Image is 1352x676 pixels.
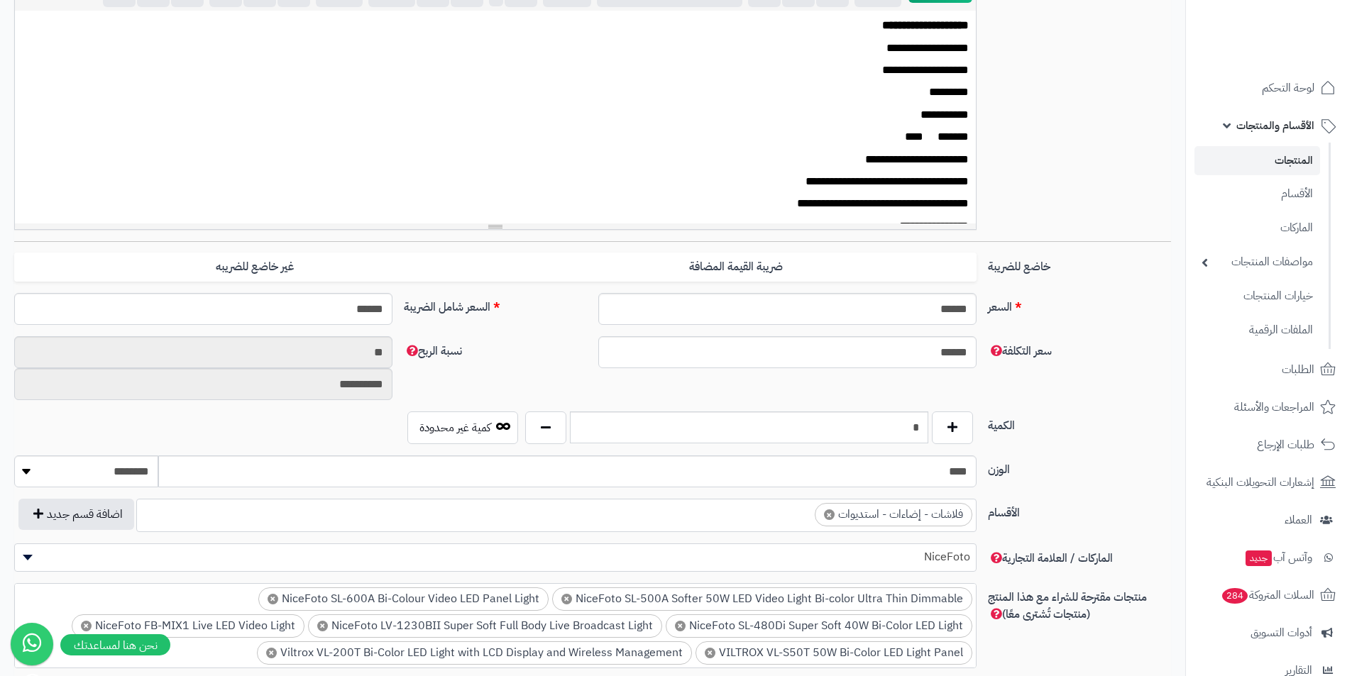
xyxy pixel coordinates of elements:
label: السعر شامل الضريبة [398,293,593,316]
a: خيارات المنتجات [1194,281,1320,311]
span: طلبات الإرجاع [1257,435,1314,455]
span: جديد [1246,550,1272,566]
a: السلات المتروكة284 [1194,578,1343,612]
li: VILTROX VL-S50T 50W Bi-Color LED Light Panel [696,641,972,665]
span: إشعارات التحويلات البنكية [1207,472,1314,492]
label: خاضع للضريبة [982,253,1177,275]
span: الطلبات [1282,360,1314,379]
li: NiceFoto FB-MIX1 Live LED Video Light [72,614,304,638]
a: وآتس آبجديد [1194,541,1343,575]
span: سعر التكلفة [988,343,1052,360]
span: × [268,594,278,604]
span: × [675,621,686,631]
span: الماركات / العلامة التجارية [988,550,1113,567]
li: NiceFoto SL-500A Softer 50W LED Video Light Bi-color Ultra Thin Dimmable [552,587,972,611]
a: الماركات [1194,213,1320,243]
span: × [824,509,835,520]
li: Viltrox VL-200T Bi-Color LED Light with LCD Display and Wireless Management [257,641,692,665]
span: منتجات مقترحة للشراء مع هذا المنتج (منتجات تُشترى معًا) [988,589,1147,623]
a: العملاء [1194,503,1343,537]
span: العملاء [1285,510,1312,530]
label: ضريبة القيمة المضافة [495,253,977,282]
label: الوزن [982,455,1177,478]
span: وآتس آب [1244,548,1312,567]
span: NiceFoto [15,546,976,567]
a: طلبات الإرجاع [1194,428,1343,462]
label: غير خاضع للضريبه [14,253,495,282]
a: مواصفات المنتجات [1194,247,1320,277]
img: logo-2.png [1255,35,1339,65]
li: NiceFoto LV-1230BII Super Soft Full Body Live Broadcast Light [308,614,662,638]
span: × [561,594,572,604]
a: الأقسام [1194,179,1320,209]
span: NiceFoto [14,543,977,572]
span: 284 [1222,588,1248,604]
a: المراجعات والأسئلة [1194,390,1343,424]
a: أدوات التسويق [1194,616,1343,650]
span: نسبة الربح [404,343,462,360]
label: الكمية [982,411,1177,434]
li: NiceFoto SL-480Di Super Soft 40W Bi-Color LED Light [666,614,972,638]
button: اضافة قسم جديد [18,499,134,530]
span: × [81,621,92,631]
a: الملفات الرقمية [1194,315,1320,345]
span: × [317,621,328,631]
span: أدوات التسويق [1251,623,1312,643]
a: المنتجات [1194,146,1320,175]
a: إشعارات التحويلات البنكية [1194,465,1343,499]
span: السلات المتروكة [1221,585,1314,605]
label: السعر [982,293,1177,316]
li: فلاشات - إضاءات - استديوات [815,503,972,526]
label: الأقسام [982,499,1177,521]
li: NiceFoto SL-600A Bi-Colour Video LED Panel Light [258,587,549,611]
a: الطلبات [1194,353,1343,387]
span: × [266,648,277,658]
span: الأقسام والمنتجات [1236,116,1314,135]
a: لوحة التحكم [1194,71,1343,105]
span: المراجعات والأسئلة [1234,397,1314,417]
span: × [705,648,715,658]
span: لوحة التحكم [1262,78,1314,98]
